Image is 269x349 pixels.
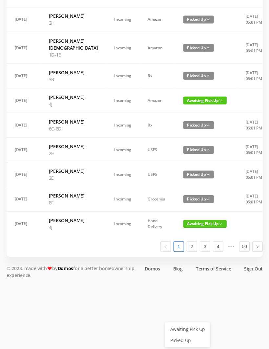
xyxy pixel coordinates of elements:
[166,323,209,334] a: Awaiting Pick Up
[7,7,40,32] td: [DATE]
[183,220,226,227] span: Awaiting Pick Up
[139,7,175,32] td: Amazon
[187,241,197,251] a: 2
[183,96,226,104] span: Awaiting Pick Up
[106,88,139,113] td: Incoming
[206,18,209,21] i: icon: down
[7,162,40,187] td: [DATE]
[49,150,98,156] p: 2H
[49,51,98,58] p: 1D-1E
[49,76,98,82] p: 3B
[7,211,40,236] td: [DATE]
[106,7,139,32] td: Incoming
[139,187,175,211] td: Groceries
[173,241,184,251] li: 1
[206,148,209,151] i: icon: down
[106,187,139,211] td: Incoming
[7,32,40,63] td: [DATE]
[206,74,209,77] i: icon: down
[7,113,40,137] td: [DATE]
[49,12,98,19] h6: [PERSON_NAME]
[183,146,214,153] span: Picked Up
[226,241,236,251] li: Next 5 Pages
[106,137,139,162] td: Incoming
[106,113,139,137] td: Incoming
[49,69,98,76] h6: [PERSON_NAME]
[239,241,249,251] a: 50
[244,265,262,272] a: Sign Out
[49,19,98,26] p: 2H
[49,93,98,100] h6: [PERSON_NAME]
[183,72,214,80] span: Picked Up
[163,244,167,248] i: icon: left
[145,265,160,272] a: Domos
[252,241,262,251] li: Next Page
[183,15,214,23] span: Picked Up
[7,63,40,88] td: [DATE]
[239,241,249,251] li: 50
[200,241,210,251] a: 3
[226,241,236,251] span: •••
[106,211,139,236] td: Incoming
[139,211,175,236] td: Hand Delivery
[106,32,139,63] td: Incoming
[206,46,209,49] i: icon: down
[196,265,231,272] a: Terms of Service
[219,99,222,102] i: icon: down
[139,162,175,187] td: USPS
[49,199,98,206] p: 8F
[255,244,259,248] i: icon: right
[139,137,175,162] td: USPS
[183,44,214,52] span: Picked Up
[166,335,209,345] a: Picked Up
[7,265,138,278] p: © 2023, made with by for a better homeownership experience.
[49,217,98,223] h6: [PERSON_NAME]
[183,170,214,178] span: Picked Up
[49,37,98,51] h6: [PERSON_NAME][DEMOGRAPHIC_DATA]
[139,113,175,137] td: Rx
[183,195,214,203] span: Picked Up
[213,241,223,251] a: 4
[173,265,182,272] a: Blog
[7,88,40,113] td: [DATE]
[57,265,73,271] a: Domos
[206,173,209,176] i: icon: down
[49,167,98,174] h6: [PERSON_NAME]
[183,121,214,129] span: Picked Up
[49,118,98,125] h6: [PERSON_NAME]
[49,192,98,199] h6: [PERSON_NAME]
[49,223,98,230] p: 4J
[206,197,209,200] i: icon: down
[139,88,175,113] td: Amazon
[49,143,98,150] h6: [PERSON_NAME]
[106,63,139,88] td: Incoming
[139,63,175,88] td: Rx
[49,174,98,181] p: 2E
[139,32,175,63] td: Amazon
[7,187,40,211] td: [DATE]
[160,241,171,251] li: Previous Page
[219,222,222,225] i: icon: down
[106,162,139,187] td: Incoming
[206,123,209,127] i: icon: down
[49,125,98,132] p: 6C-6D
[174,241,183,251] a: 1
[49,100,98,107] p: 4J
[7,137,40,162] td: [DATE]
